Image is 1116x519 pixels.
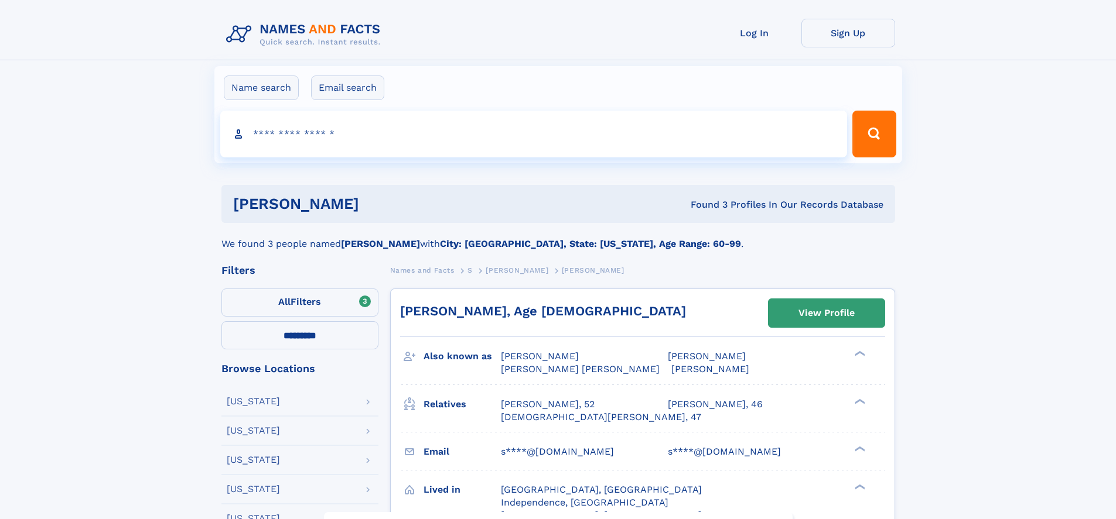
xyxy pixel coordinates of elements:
[233,197,525,211] h1: [PERSON_NAME]
[486,266,548,274] span: [PERSON_NAME]
[486,263,548,277] a: [PERSON_NAME]
[220,111,848,157] input: search input
[227,455,280,465] div: [US_STATE]
[424,394,501,414] h3: Relatives
[221,223,895,251] div: We found 3 people named with .
[501,497,668,508] span: Independence, [GEOGRAPHIC_DATA]
[769,299,885,327] a: View Profile
[852,350,866,358] div: ❯
[467,263,473,277] a: S
[424,442,501,462] h3: Email
[852,397,866,405] div: ❯
[227,397,280,406] div: [US_STATE]
[562,266,624,274] span: [PERSON_NAME]
[501,484,702,495] span: [GEOGRAPHIC_DATA], [GEOGRAPHIC_DATA]
[852,111,896,157] button: Search Button
[501,363,660,374] span: [PERSON_NAME] [PERSON_NAME]
[390,263,455,277] a: Names and Facts
[278,296,291,307] span: All
[708,19,801,47] a: Log In
[801,19,895,47] a: Sign Up
[341,238,420,249] b: [PERSON_NAME]
[221,19,390,50] img: Logo Names and Facts
[227,484,280,494] div: [US_STATE]
[501,350,579,362] span: [PERSON_NAME]
[221,288,378,317] label: Filters
[467,266,473,274] span: S
[424,480,501,500] h3: Lived in
[798,300,855,326] div: View Profile
[311,75,384,100] label: Email search
[668,350,746,362] span: [PERSON_NAME]
[671,363,749,374] span: [PERSON_NAME]
[440,238,741,249] b: City: [GEOGRAPHIC_DATA], State: [US_STATE], Age Range: 60-99
[221,363,378,374] div: Browse Locations
[400,304,686,318] a: [PERSON_NAME], Age [DEMOGRAPHIC_DATA]
[424,346,501,366] h3: Also known as
[501,398,595,411] a: [PERSON_NAME], 52
[501,411,701,424] a: [DEMOGRAPHIC_DATA][PERSON_NAME], 47
[227,426,280,435] div: [US_STATE]
[221,265,378,276] div: Filters
[852,445,866,452] div: ❯
[668,398,763,411] a: [PERSON_NAME], 46
[852,483,866,490] div: ❯
[525,198,883,211] div: Found 3 Profiles In Our Records Database
[224,75,299,100] label: Name search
